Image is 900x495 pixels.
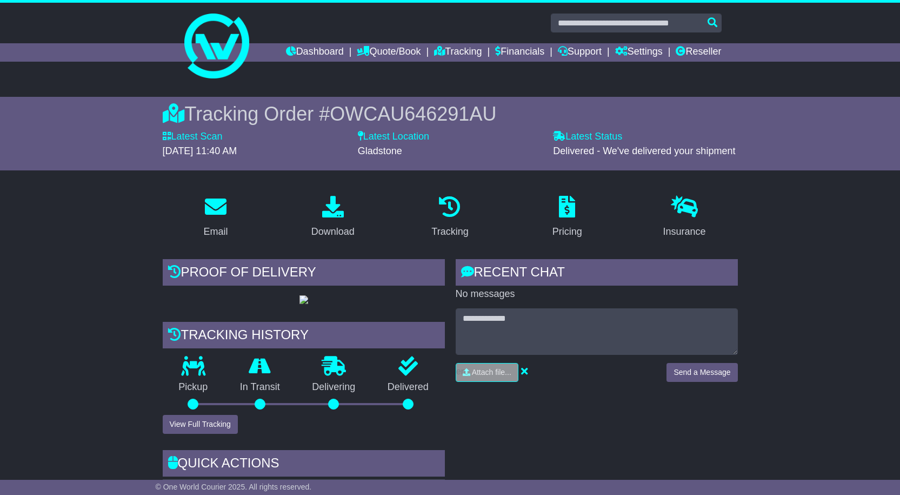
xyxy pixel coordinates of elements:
[357,43,421,62] a: Quote/Book
[495,43,544,62] a: Financials
[358,146,402,156] span: Gladstone
[615,43,663,62] a: Settings
[286,43,344,62] a: Dashboard
[371,381,445,393] p: Delivered
[434,43,482,62] a: Tracking
[163,146,237,156] span: [DATE] 11:40 AM
[304,192,362,243] a: Download
[163,450,445,479] div: Quick Actions
[656,192,713,243] a: Insurance
[558,43,602,62] a: Support
[431,225,468,239] div: Tracking
[424,192,475,243] a: Tracking
[196,192,235,243] a: Email
[456,288,738,300] p: No messages
[163,131,223,143] label: Latest Scan
[311,225,355,239] div: Download
[330,103,496,125] span: OWCAU646291AU
[163,381,224,393] p: Pickup
[552,225,582,239] div: Pricing
[545,192,589,243] a: Pricing
[456,259,738,288] div: RECENT CHAT
[553,146,735,156] span: Delivered - We've delivered your shipment
[553,131,622,143] label: Latest Status
[676,43,721,62] a: Reseller
[163,102,738,126] div: Tracking Order #
[163,259,445,288] div: Proof of Delivery
[203,225,228,239] div: Email
[296,381,372,393] p: Delivering
[163,415,238,434] button: View Full Tracking
[358,131,429,143] label: Latest Location
[299,295,308,304] img: GetPodImage
[666,363,737,382] button: Send a Message
[156,483,312,491] span: © One World Courier 2025. All rights reserved.
[663,225,706,239] div: Insurance
[224,381,296,393] p: In Transit
[163,322,445,351] div: Tracking history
